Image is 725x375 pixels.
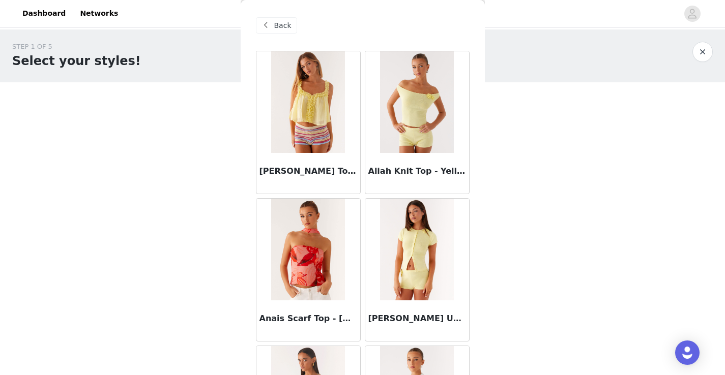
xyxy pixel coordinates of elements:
img: Aliah Knit Top - Yellow [380,51,454,153]
h3: Aliah Knit Top - Yellow [368,165,466,177]
a: Networks [74,2,124,25]
div: avatar [687,6,697,22]
span: Back [274,20,292,31]
img: Aimee Top - Yellow [271,51,345,153]
div: Open Intercom Messenger [675,340,700,365]
div: STEP 1 OF 5 [12,42,141,52]
h3: Anais Scarf Top - [GEOGRAPHIC_DATA] Sunset Print [259,312,357,325]
img: Anais Scarf Top - Sicily Sunset Print [271,199,345,300]
a: Dashboard [16,2,72,25]
h3: [PERSON_NAME] Up Knit Top - Yellow [368,312,466,325]
h1: Select your styles! [12,52,141,70]
h3: [PERSON_NAME] Top - Yellow [259,165,357,177]
img: Angela Button Up Knit Top - Yellow [380,199,454,300]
